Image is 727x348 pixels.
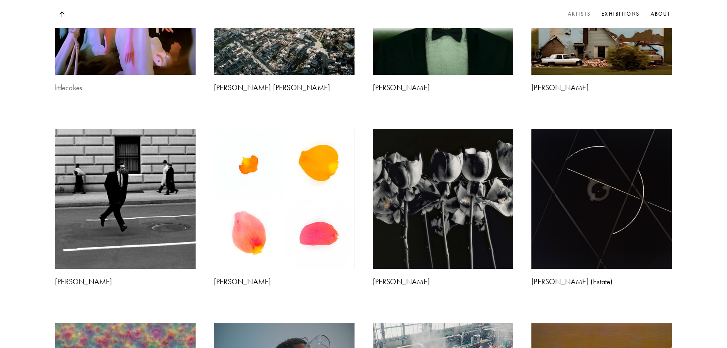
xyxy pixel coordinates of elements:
[531,129,672,287] a: Artist Profile[PERSON_NAME] (Estate)
[214,83,330,92] b: [PERSON_NAME] [PERSON_NAME]
[373,277,430,286] b: [PERSON_NAME]
[214,129,355,287] a: Artist Profile[PERSON_NAME]
[531,277,612,286] b: [PERSON_NAME] (Estate)
[373,129,513,269] img: Artist Profile
[566,8,593,20] a: Artists
[214,277,271,286] b: [PERSON_NAME]
[600,8,641,20] a: Exhibitions
[55,129,196,287] a: Artist Profile[PERSON_NAME]
[373,129,513,287] a: Artist Profile[PERSON_NAME]
[55,83,82,92] b: littlecakes
[59,11,64,17] img: Top
[55,129,196,269] img: Artist Profile
[373,83,430,92] b: [PERSON_NAME]
[531,129,672,269] img: Artist Profile
[214,129,355,269] img: Artist Profile
[55,277,112,286] b: [PERSON_NAME]
[649,8,672,20] a: About
[531,83,589,92] b: [PERSON_NAME]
